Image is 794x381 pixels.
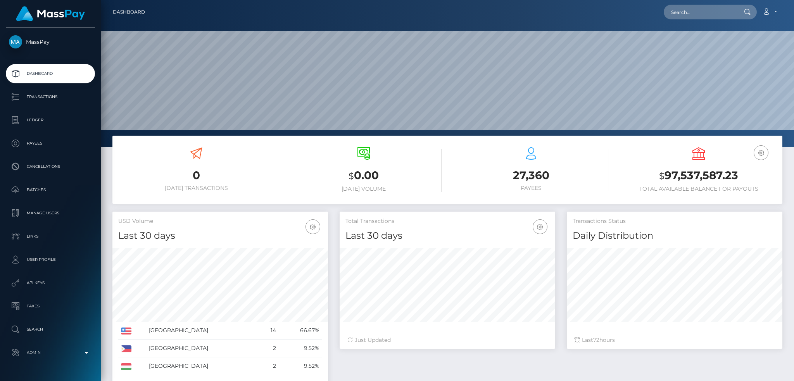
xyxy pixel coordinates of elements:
a: Cancellations [6,157,95,176]
td: [GEOGRAPHIC_DATA] [146,357,260,375]
p: Admin [9,347,92,359]
small: $ [659,171,665,181]
img: HU.png [121,363,131,370]
span: 72 [593,336,599,343]
h4: Daily Distribution [573,229,777,243]
a: Ledger [6,110,95,130]
h3: 0 [118,168,274,183]
a: Links [6,227,95,246]
p: Transactions [9,91,92,103]
h5: Transactions Status [573,217,777,225]
td: 2 [260,357,279,375]
td: 2 [260,340,279,357]
p: Dashboard [9,68,92,79]
p: Manage Users [9,207,92,219]
p: Search [9,324,92,335]
h4: Last 30 days [345,229,549,243]
p: Links [9,231,92,242]
a: API Keys [6,273,95,293]
a: Taxes [6,297,95,316]
h3: 0.00 [286,168,442,184]
div: Last hours [575,336,775,344]
h5: USD Volume [118,217,322,225]
h3: 27,360 [453,168,609,183]
h6: Total Available Balance for Payouts [621,186,777,192]
a: User Profile [6,250,95,269]
p: Cancellations [9,161,92,172]
h3: 97,537,587.23 [621,168,777,184]
img: US.png [121,328,131,334]
h6: [DATE] Transactions [118,185,274,191]
img: MassPay [9,35,22,48]
h4: Last 30 days [118,229,322,243]
p: Payees [9,138,92,149]
td: [GEOGRAPHIC_DATA] [146,340,260,357]
p: Batches [9,184,92,196]
img: PH.png [121,345,131,352]
h5: Total Transactions [345,217,549,225]
span: MassPay [6,38,95,45]
td: [GEOGRAPHIC_DATA] [146,322,260,340]
a: Dashboard [6,64,95,83]
img: MassPay Logo [16,6,85,21]
a: Transactions [6,87,95,107]
td: 66.67% [279,322,322,340]
h6: [DATE] Volume [286,186,442,192]
td: 9.52% [279,340,322,357]
a: Manage Users [6,203,95,223]
p: User Profile [9,254,92,265]
h6: Payees [453,185,609,191]
small: $ [349,171,354,181]
input: Search... [664,5,737,19]
p: Ledger [9,114,92,126]
p: API Keys [9,277,92,289]
a: Batches [6,180,95,200]
a: Admin [6,343,95,362]
div: Just Updated [347,336,547,344]
td: 9.52% [279,357,322,375]
a: Payees [6,134,95,153]
td: 14 [260,322,279,340]
a: Dashboard [113,4,145,20]
a: Search [6,320,95,339]
p: Taxes [9,300,92,312]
